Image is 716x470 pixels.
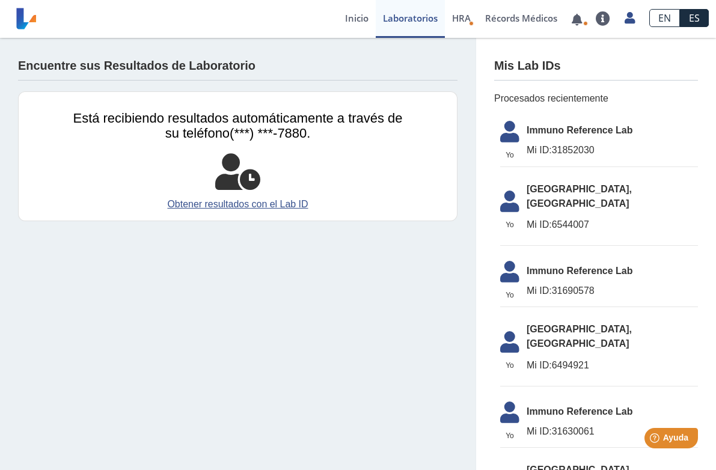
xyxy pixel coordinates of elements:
[527,145,552,155] span: Mi ID:
[527,358,698,373] span: 6494921
[73,111,403,141] span: Está recibiendo resultados automáticamente a través de su teléfono
[609,423,703,457] iframe: Help widget launcher
[18,59,255,73] h4: Encuentre sus Resultados de Laboratorio
[680,9,709,27] a: ES
[527,264,698,278] span: Immuno Reference Lab
[493,219,527,230] span: Yo
[527,218,698,232] span: 6544007
[527,322,698,351] span: [GEOGRAPHIC_DATA], [GEOGRAPHIC_DATA]
[494,91,698,106] span: Procesados recientemente
[452,12,471,24] span: HRA
[527,360,552,370] span: Mi ID:
[527,219,552,230] span: Mi ID:
[527,182,698,211] span: [GEOGRAPHIC_DATA], [GEOGRAPHIC_DATA]
[527,284,698,298] span: 31690578
[527,426,552,436] span: Mi ID:
[527,143,698,157] span: 31852030
[493,290,527,301] span: Yo
[527,424,698,439] span: 31630061
[527,285,552,296] span: Mi ID:
[493,430,527,441] span: Yo
[649,9,680,27] a: EN
[73,197,403,212] a: Obtener resultados con el Lab ID
[493,360,527,371] span: Yo
[527,123,698,138] span: Immuno Reference Lab
[493,150,527,160] span: Yo
[494,59,561,73] h4: Mis Lab IDs
[527,404,698,419] span: Immuno Reference Lab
